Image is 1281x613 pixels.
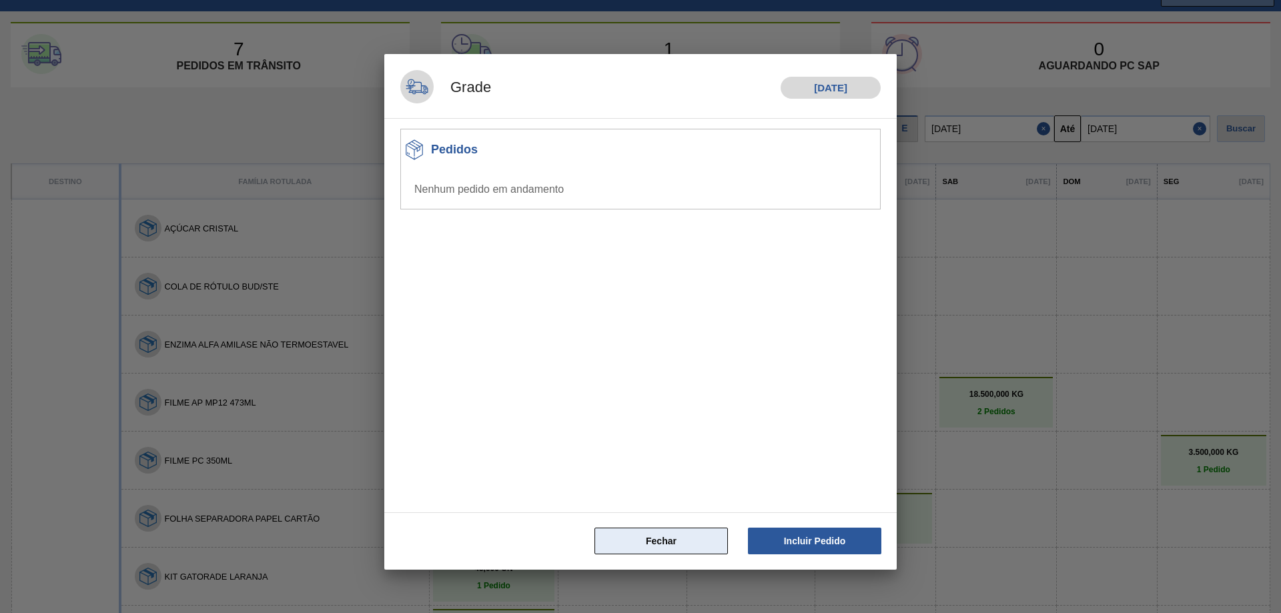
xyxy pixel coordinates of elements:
[781,77,881,99] h1: [DATE]
[748,528,881,554] button: Incluir Pedido
[434,77,491,98] h1: Grade
[431,143,478,157] h3: Pedidos
[594,528,728,554] button: Fechar
[401,170,880,209] div: Nenhum pedido em andamento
